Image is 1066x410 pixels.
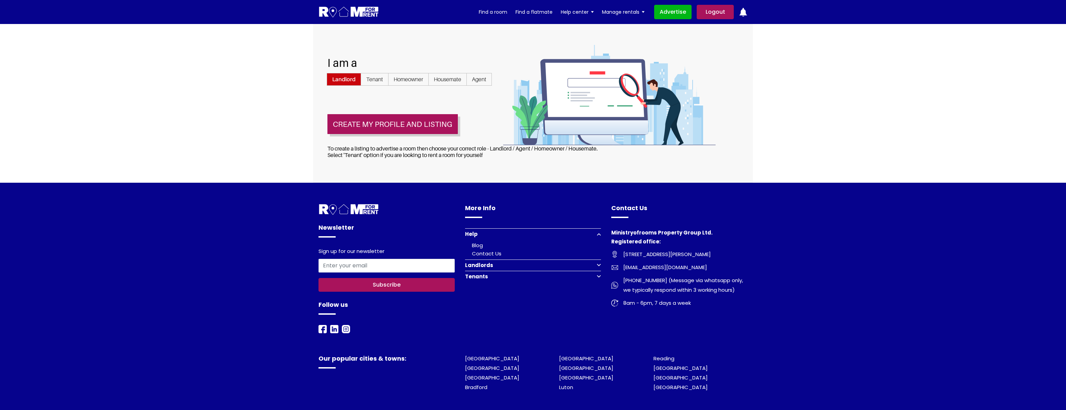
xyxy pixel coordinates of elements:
[465,355,519,362] a: [GEOGRAPHIC_DATA]
[327,114,458,134] button: Create my profile and listing
[739,8,748,16] img: ic-notification
[465,260,601,271] button: Landlords
[472,250,501,257] a: Contact Us
[318,203,379,216] img: Room For Rent
[654,5,692,19] a: Advertise
[327,145,739,152] p: To create a listing to advertise a room then choose your correct role - Landlord / Agent / Homeow...
[618,250,711,259] span: [STREET_ADDRESS][PERSON_NAME]
[653,364,708,372] a: [GEOGRAPHIC_DATA]
[697,5,734,19] a: Logout
[611,298,748,308] a: 8am - 6pm, 7 days a week
[327,152,739,158] p: Select 'Tenant' option if you are looking to rent a room for yourself
[330,325,338,333] img: Room For Rent
[611,282,618,289] img: Room For Rent
[318,223,455,238] h4: Newsletter
[318,300,455,315] h4: Follow us
[327,73,361,86] span: Landlord
[618,276,748,295] span: [PHONE_NUMBER] (Message via whatsapp only, we typically respond within 3 working hours)
[479,7,507,17] a: Find a room
[318,6,379,19] img: Logo for Room for Rent, featuring a welcoming design with a house icon and modern typography
[611,276,748,295] a: [PHONE_NUMBER] (Message via whatsapp only, we typically respond within 3 working hours)
[611,251,618,258] img: Room For Rent
[465,384,487,391] a: Bradford
[318,354,455,369] h4: Our popular cities & towns:
[618,298,691,308] span: 8am - 6pm, 7 days a week
[611,263,748,272] a: [EMAIL_ADDRESS][DOMAIN_NAME]
[330,325,338,333] a: LinkedIn
[466,73,492,86] span: Agent
[465,271,601,282] button: Tenants
[388,73,429,86] span: Homeowner
[327,56,493,73] h3: I am a
[602,7,645,17] a: Manage rentals
[559,374,613,381] a: [GEOGRAPHIC_DATA]
[318,248,384,256] label: Sign up for our newsletter
[559,355,613,362] a: [GEOGRAPHIC_DATA]
[342,325,350,333] img: Room For Rent
[559,364,613,372] a: [GEOGRAPHIC_DATA]
[653,355,674,362] a: Reading
[559,384,573,391] a: Luton
[611,264,618,271] img: Room For Rent
[611,300,618,306] img: Room For Rent
[465,228,601,240] button: Help
[465,374,519,381] a: [GEOGRAPHIC_DATA]
[472,242,483,249] a: Blog
[342,325,350,333] a: Instagram
[611,228,748,250] h4: Ministryofrooms Property Group Ltd. Registered office:
[515,7,553,17] a: Find a flatmate
[561,7,594,17] a: Help center
[618,263,707,272] span: [EMAIL_ADDRESS][DOMAIN_NAME]
[361,73,389,86] span: Tenant
[318,278,455,292] button: Subscribe
[318,259,455,273] input: Enter your email
[611,203,748,218] h4: Contact Us
[428,73,467,86] span: Housemate
[318,325,327,333] a: Facebook
[653,384,708,391] a: [GEOGRAPHIC_DATA]
[465,203,601,218] h4: More Info
[465,364,519,372] a: [GEOGRAPHIC_DATA]
[503,45,716,145] img: User Type
[318,325,327,333] img: Room For Rent
[653,374,708,381] a: [GEOGRAPHIC_DATA]
[611,250,748,259] a: [STREET_ADDRESS][PERSON_NAME]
